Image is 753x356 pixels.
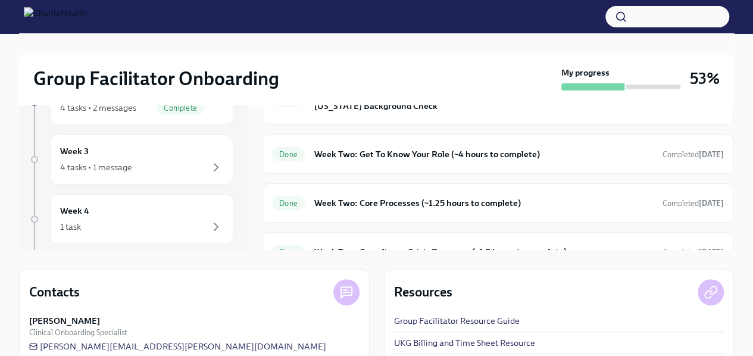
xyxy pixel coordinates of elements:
[29,327,127,338] span: Clinical Onboarding Specialist
[272,150,305,159] span: Done
[272,145,724,164] a: DoneWeek Two: Get To Know Your Role (~4 hours to complete)Completed[DATE]
[29,315,100,327] strong: [PERSON_NAME]
[29,135,233,185] a: Week 34 tasks • 1 message
[314,196,653,210] h6: Week Two: Core Processes (~1.25 hours to complete)
[60,204,89,217] h6: Week 4
[29,341,326,352] a: [PERSON_NAME][EMAIL_ADDRESS][PERSON_NAME][DOMAIN_NAME]
[272,242,724,261] a: DoneWeek Two: Compliance Crisis Response (~1.5 hours to complete)Completed[DATE]
[272,199,305,208] span: Done
[24,7,87,26] img: CharlieHealth
[157,104,204,113] span: Complete
[663,150,724,159] span: Completed
[699,150,724,159] strong: [DATE]
[663,246,724,258] span: August 6th, 2025 14:40
[663,199,724,208] span: Completed
[272,193,724,213] a: DoneWeek Two: Core Processes (~1.25 hours to complete)Completed[DATE]
[561,67,610,79] strong: My progress
[394,315,520,327] a: Group Facilitator Resource Guide
[29,194,233,244] a: Week 41 task
[60,221,81,233] div: 1 task
[394,283,452,301] h4: Resources
[60,102,136,114] div: 4 tasks • 2 messages
[33,67,279,90] h2: Group Facilitator Onboarding
[699,199,724,208] strong: [DATE]
[663,248,724,257] span: Completed
[314,245,653,258] h6: Week Two: Compliance Crisis Response (~1.5 hours to complete)
[60,161,132,173] div: 4 tasks • 1 message
[663,149,724,160] span: August 11th, 2025 08:30
[690,68,720,89] h3: 53%
[29,283,80,301] h4: Contacts
[663,198,724,209] span: August 5th, 2025 13:11
[60,145,89,158] h6: Week 3
[699,248,724,257] strong: [DATE]
[272,248,305,257] span: Done
[394,337,535,349] a: UKG Billing and Time Sheet Resource
[314,148,653,161] h6: Week Two: Get To Know Your Role (~4 hours to complete)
